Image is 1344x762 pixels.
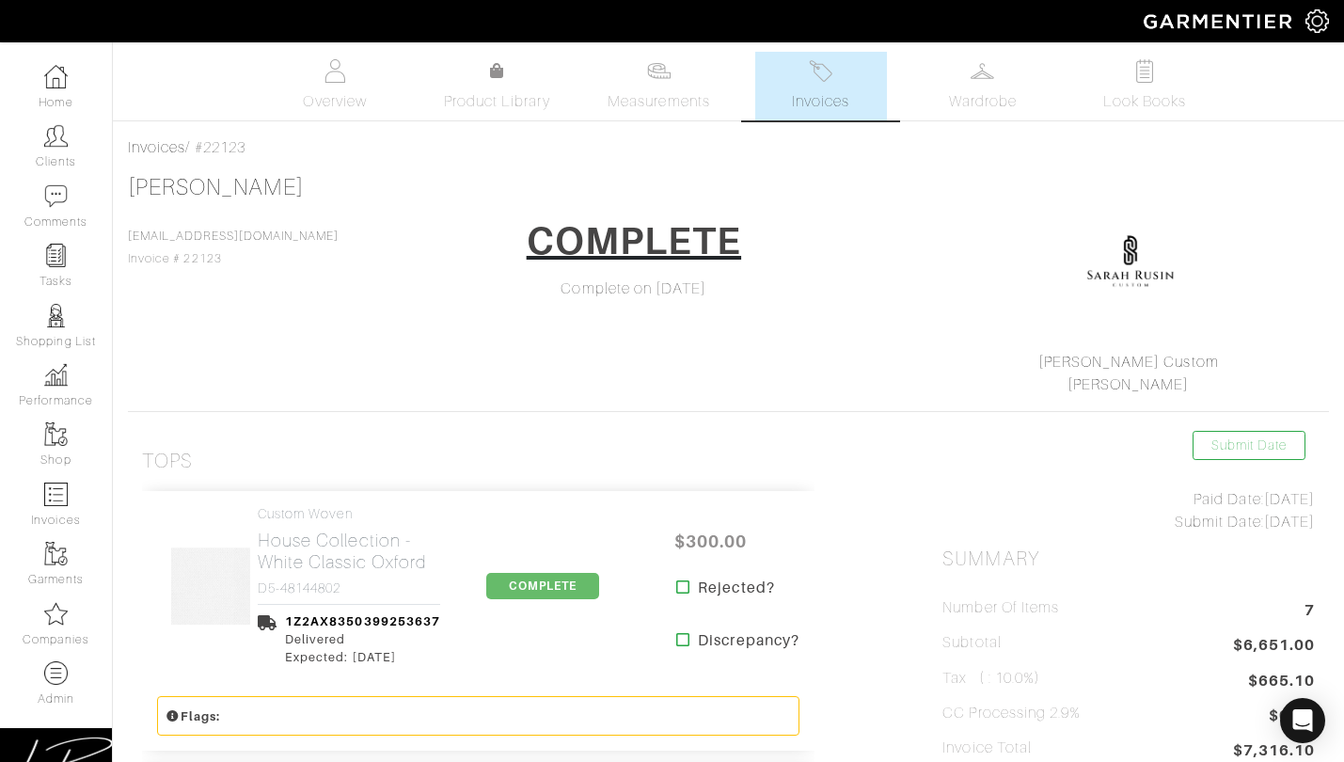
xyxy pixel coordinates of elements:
a: [PERSON_NAME] Custom [1038,354,1219,371]
span: $300.00 [654,521,767,562]
a: Measurements [593,52,725,120]
strong: Discrepancy? [698,629,799,652]
a: Overview [269,52,401,120]
img: clients-icon-6bae9207a08558b7cb47a8932f037763ab4055f8c8b6bfacd5dc20c3e0201464.png [44,124,68,148]
img: basicinfo-40fd8af6dae0f16599ec9e87c0ef1c0a1fdea2edbe929e3d69a839185d80c458.svg [324,59,347,83]
span: Wardrobe [949,90,1017,113]
img: dashboard-icon-dbcd8f5a0b271acd01030246c82b418ddd0df26cd7fceb0bd07c9910d44c42f6.png [44,65,68,88]
strong: Rejected? [698,577,774,599]
a: [EMAIL_ADDRESS][DOMAIN_NAME] [128,230,339,243]
h5: Number of Items [942,599,1059,617]
a: [PERSON_NAME] [1067,376,1190,393]
a: COMPLETE [486,577,599,594]
img: orders-icon-0abe47150d42831381b5fb84f609e132dff9fe21cb692f30cb5eec754e2cba89.png [44,483,68,506]
h1: COMPLETE [527,218,741,263]
span: $6,651.00 [1233,634,1315,659]
img: garments-icon-b7da505a4dc4fd61783c78ac3ca0ef83fa9d6f193b1c9dc38574b1d14d53ca28.png [44,422,68,446]
img: custom-products-icon-6973edde1b6c6774590e2ad28d3d057f2f42decad08aa0e48061009ba2575b3a.png [44,661,68,685]
h5: Tax ( : 10.0%) [942,670,1040,688]
h2: Summary [942,548,1315,571]
h4: D5-48144802 [258,580,440,596]
img: comment-icon-a0a6a9ef722e966f86d9cbdc48e553b5cf19dbc54f86b18d962a5391bc8f6eb6.png [44,184,68,208]
img: orders-27d20c2124de7fd6de4e0e44c1d41de31381a507db9b33961299e4e07d508b8c.svg [809,59,832,83]
h4: Custom Woven [258,506,440,522]
div: [DATE] [DATE] [942,488,1315,533]
span: Invoice # 22123 [128,230,339,265]
a: Invoices [755,52,887,120]
a: Invoices [128,139,185,156]
a: COMPLETE [514,212,753,278]
img: wardrobe-487a4870c1b7c33e795ec22d11cfc2ed9d08956e64fb3008fe2437562e282088.svg [971,59,994,83]
a: Look Books [1079,52,1210,120]
img: todo-9ac3debb85659649dc8f770b8b6100bb5dab4b48dedcbae339e5042a72dfd3cc.svg [1132,59,1156,83]
img: graph-8b7af3c665d003b59727f371ae50e7771705bf0c487971e6e97d053d13c5068d.png [44,363,68,387]
span: $665.10 [1248,670,1315,692]
div: Expected: [DATE] [285,648,440,666]
a: Submit Date [1193,431,1305,460]
div: / #22123 [128,136,1329,159]
img: GCweHYYkTgAbTfZanCoB26jW.jpg [75,547,346,626]
div: Delivered [285,630,440,648]
h5: Subtotal [942,634,1001,652]
a: Product Library [431,60,562,113]
img: companies-icon-14a0f246c7e91f24465de634b560f0151b0cc5c9ce11af5fac52e6d7d6371812.png [44,602,68,626]
small: Flags: [166,709,220,723]
span: Look Books [1103,90,1187,113]
span: Paid Date: [1194,491,1264,508]
img: measurements-466bbee1fd09ba9460f595b01e5d73f9e2bff037440d3c8f018324cb6cdf7a4a.svg [647,59,671,83]
h5: Invoice Total [942,739,1032,757]
span: Overview [303,90,366,113]
div: Open Intercom Messenger [1280,698,1325,743]
img: stylists-icon-eb353228a002819b7ec25b43dbf5f0378dd9e0616d9560372ff212230b889e62.png [44,304,68,327]
img: reminder-icon-8004d30b9f0a5d33ae49ab947aed9ed385cf756f9e5892f1edd6e32f2345188e.png [44,244,68,267]
h5: CC Processing 2.9% [942,705,1081,722]
a: [PERSON_NAME] [128,175,304,199]
img: garmentier-logo-header-white-b43fb05a5012e4ada735d5af1a66efaba907eab6374d6393d1fbf88cb4ef424d.png [1134,5,1305,38]
h2: House Collection - White Classic Oxford [258,530,440,573]
h3: Tops [142,450,193,473]
a: Custom Woven House Collection - White Classic Oxford D5-48144802 [258,506,440,596]
img: gear-icon-white-bd11855cb880d31180b6d7d6211b90ccbf57a29d726f0c71d8c61bd08dd39cc2.png [1305,9,1329,33]
a: 1Z2AX8350399253637 [285,614,440,628]
img: XDNpi1N1QBxiJPNGxGNwLWkx.png [1083,219,1178,313]
span: Product Library [444,90,550,113]
span: Measurements [608,90,710,113]
img: garments-icon-b7da505a4dc4fd61783c78ac3ca0ef83fa9d6f193b1c9dc38574b1d14d53ca28.png [44,542,68,565]
span: $0.00 [1269,705,1315,730]
span: 7 [1304,599,1315,625]
div: Complete on [DATE] [448,278,820,300]
span: Invoices [792,90,849,113]
a: Wardrobe [917,52,1049,120]
span: COMPLETE [486,573,599,599]
span: Submit Date: [1175,514,1264,531]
